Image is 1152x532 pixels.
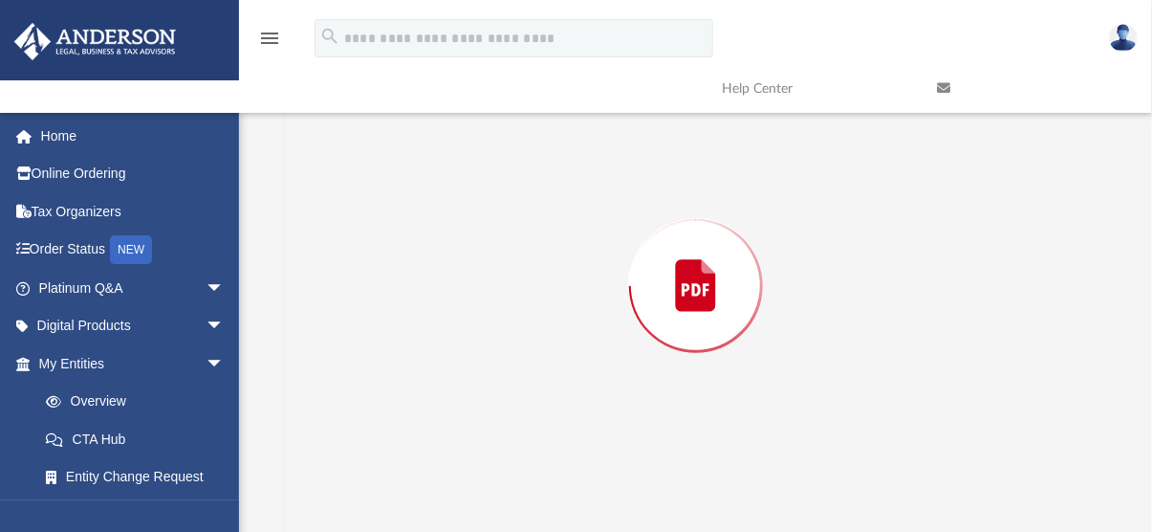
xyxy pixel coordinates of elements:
a: Home [13,117,253,155]
a: Online Ordering [13,155,253,193]
a: Tax Organizers [13,192,253,231]
img: Anderson Advisors Platinum Portal [9,23,182,60]
a: Platinum Q&Aarrow_drop_down [13,269,253,307]
a: Entity Change Request [27,458,253,497]
a: Overview [27,383,253,421]
span: arrow_drop_down [206,307,244,346]
a: CTA Hub [27,420,253,458]
img: User Pic [1109,24,1138,52]
a: My Entitiesarrow_drop_down [13,344,253,383]
a: menu [258,36,281,50]
i: search [319,26,340,47]
div: NEW [110,235,152,264]
span: arrow_drop_down [206,269,244,308]
a: Digital Productsarrow_drop_down [13,307,253,345]
a: Order StatusNEW [13,231,253,270]
span: arrow_drop_down [206,344,244,384]
i: menu [258,27,281,50]
a: Help Center [707,51,923,126]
